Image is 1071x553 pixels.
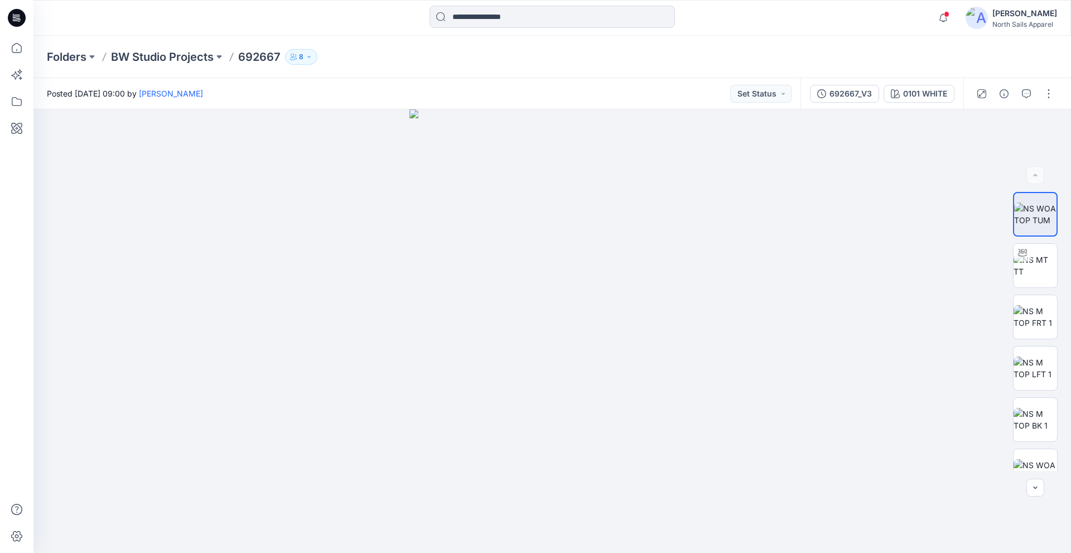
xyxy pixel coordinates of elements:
[992,7,1057,20] div: [PERSON_NAME]
[1014,305,1057,329] img: NS M TOP FRT 1
[285,49,317,65] button: 8
[884,85,954,103] button: 0101 WHITE
[829,88,872,100] div: 692667_V3
[238,49,281,65] p: 692667
[1014,357,1057,380] img: NS M TOP LFT 1
[903,88,947,100] div: 0101 WHITE
[299,51,303,63] p: 8
[1014,408,1057,431] img: NS M TOP BK 1
[409,109,695,553] img: eyJhbGciOiJIUzI1NiIsImtpZCI6IjAiLCJzbHQiOiJzZXMiLCJ0eXAiOiJKV1QifQ.eyJkYXRhIjp7InR5cGUiOiJzdG9yYW...
[111,49,214,65] a: BW Studio Projects
[1014,459,1057,483] img: NS WOA TOP FRT
[995,85,1013,103] button: Details
[47,49,86,65] a: Folders
[47,88,203,99] span: Posted [DATE] 09:00 by
[1014,254,1057,277] img: NS MT TT
[139,89,203,98] a: [PERSON_NAME]
[966,7,988,29] img: avatar
[810,85,879,103] button: 692667_V3
[1014,203,1056,226] img: NS WOA TOP TUM
[992,20,1057,28] div: North Sails Apparel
